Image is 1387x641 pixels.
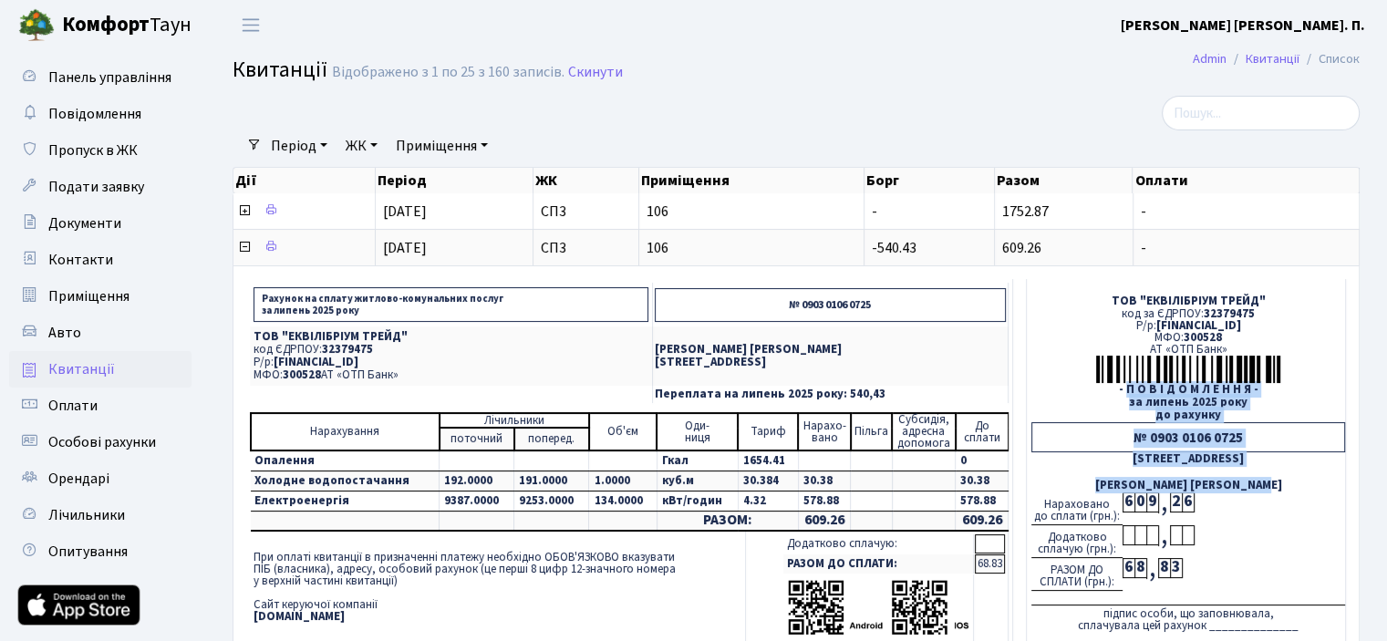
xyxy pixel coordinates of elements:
[1158,525,1170,546] div: ,
[1162,96,1360,130] input: Пошук...
[1031,344,1345,356] div: АТ «ОТП Банк»
[322,341,373,357] span: 32379475
[1204,305,1255,322] span: 32379475
[956,491,1009,512] td: 578.88
[440,428,514,450] td: поточний
[514,428,589,450] td: поперед.
[1031,525,1123,558] div: Додатково сплачую (грн.):
[1134,558,1146,578] div: 8
[254,287,648,322] p: Рахунок на сплату житлово-комунальних послуг за липень 2025 року
[48,286,129,306] span: Приміщення
[1123,558,1134,578] div: 6
[1031,453,1345,465] div: [STREET_ADDRESS]
[995,168,1133,193] th: Разом
[657,471,738,491] td: куб.м
[655,344,1006,356] p: [PERSON_NAME] [PERSON_NAME]
[657,512,798,531] td: РАЗОМ:
[1121,16,1365,36] b: [PERSON_NAME] [PERSON_NAME]. П.
[1170,558,1182,578] div: 3
[1184,329,1222,346] span: 300528
[9,169,191,205] a: Подати заявку
[1156,317,1241,334] span: [FINANCIAL_ID]
[251,413,440,450] td: Нарахування
[251,491,440,512] td: Електроенергія
[1133,168,1359,193] th: Оплати
[9,533,191,570] a: Опитування
[9,59,191,96] a: Панель управління
[9,424,191,460] a: Особові рахунки
[655,388,1006,400] p: Переплата на липень 2025 року: 540,43
[798,471,851,491] td: 30.38
[639,168,864,193] th: Приміщення
[48,67,171,88] span: Панель управління
[872,238,916,258] span: -540.43
[1002,238,1041,258] span: 609.26
[440,491,514,512] td: 9387.0000
[657,491,738,512] td: кВт/годин
[589,471,657,491] td: 1.0000
[1031,422,1345,452] div: № 0903 0106 0725
[1158,492,1170,513] div: ,
[1031,295,1345,307] div: ТОВ "ЕКВІЛІБРІУМ ТРЕЙД"
[1141,204,1351,219] span: -
[1031,492,1123,525] div: Нараховано до сплати (грн.):
[568,64,623,81] a: Скинути
[657,450,738,471] td: Гкал
[738,471,798,491] td: 30.384
[48,250,113,270] span: Контакти
[251,450,440,471] td: Опалення
[541,204,631,219] span: СП3
[541,241,631,255] span: СП3
[851,413,892,450] td: Пільга
[1246,49,1299,68] a: Квитанції
[388,130,495,161] a: Приміщення
[1193,49,1227,68] a: Admin
[383,238,427,258] span: [DATE]
[48,469,109,489] span: Орендарі
[264,130,335,161] a: Період
[1031,409,1345,421] div: до рахунку
[254,331,648,343] p: ТОВ "ЕКВІЛІБРІУМ ТРЕЙД"
[440,471,514,491] td: 192.0000
[332,64,564,81] div: Відображено з 1 по 25 з 160 записів.
[514,471,589,491] td: 191.0000
[1031,605,1345,632] div: підпис особи, що заповнювала, сплачувала цей рахунок ______________
[48,505,125,525] span: Лічильники
[274,354,358,370] span: [FINANCIAL_ID]
[251,471,440,491] td: Холодне водопостачання
[9,315,191,351] a: Авто
[376,168,533,193] th: Період
[1146,558,1158,579] div: ,
[956,413,1009,450] td: До cплати
[956,450,1009,471] td: 0
[738,491,798,512] td: 4.32
[48,542,128,562] span: Опитування
[872,202,877,222] span: -
[1031,558,1123,591] div: РАЗОМ ДО СПЛАТИ (грн.):
[956,512,1009,531] td: 609.26
[798,413,851,450] td: Нарахо- вано
[254,357,648,368] p: Р/р:
[48,323,81,343] span: Авто
[787,578,969,637] img: apps-qrcodes.png
[657,413,738,450] td: Оди- ниця
[956,471,1009,491] td: 30.38
[647,204,856,219] span: 106
[440,413,589,428] td: Лічильники
[589,413,657,450] td: Об'єм
[1134,492,1146,512] div: 0
[892,413,955,450] td: Субсидія, адресна допомога
[48,140,138,160] span: Пропуск в ЖК
[798,491,851,512] td: 578.88
[783,554,974,574] td: РАЗОМ ДО СПЛАТИ:
[48,213,121,233] span: Документи
[1002,202,1049,222] span: 1752.87
[383,202,427,222] span: [DATE]
[738,450,798,471] td: 1654.41
[9,497,191,533] a: Лічильники
[647,241,856,255] span: 106
[254,369,648,381] p: МФО: АТ «ОТП Банк»
[48,177,144,197] span: Подати заявку
[738,413,798,450] td: Тариф
[1121,15,1365,36] a: [PERSON_NAME] [PERSON_NAME]. П.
